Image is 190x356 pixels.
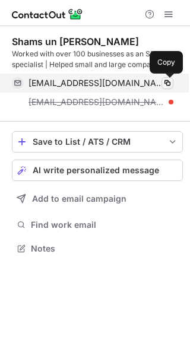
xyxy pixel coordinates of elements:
[31,243,178,254] span: Notes
[12,217,183,233] button: Find work email
[33,137,162,147] div: Save to List / ATS / CRM
[12,240,183,257] button: Notes
[12,36,139,47] div: Shams un [PERSON_NAME]
[12,188,183,209] button: Add to email campaign
[12,131,183,152] button: save-profile-one-click
[28,97,164,107] span: [EMAIL_ADDRESS][DOMAIN_NAME]
[12,7,83,21] img: ContactOut v5.3.10
[28,78,164,88] span: [EMAIL_ADDRESS][DOMAIN_NAME]
[33,166,159,175] span: AI write personalized message
[12,49,183,70] div: Worked with over 100 businesses as an SEO specialist | Helped small and large companies boost the...
[32,194,126,204] span: Add to email campaign
[12,160,183,181] button: AI write personalized message
[31,220,178,230] span: Find work email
